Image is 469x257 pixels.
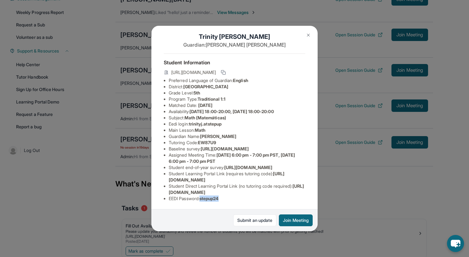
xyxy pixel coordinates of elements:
[190,109,274,114] span: [DATE] 18:00-20:00, [DATE] 18:00-20:00
[169,152,305,164] li: Assigned Meeting Time :
[199,196,219,201] span: stepup24
[169,77,305,84] li: Preferred Language of Guardian:
[169,152,295,164] span: [DATE] 6:00 pm - 7:00 pm PST, [DATE] 6:00 pm - 7:00 pm PST
[198,103,212,108] span: [DATE]
[279,214,313,226] button: Join Meeting
[195,127,205,133] span: Math
[201,146,249,151] span: [URL][DOMAIN_NAME]
[164,41,305,48] p: Guardian: [PERSON_NAME] [PERSON_NAME]
[233,78,248,83] span: English
[169,146,305,152] li: Baseline survey :
[183,84,228,89] span: [GEOGRAPHIC_DATA]
[169,115,305,121] li: Subject :
[224,165,272,170] span: [URL][DOMAIN_NAME]
[220,69,227,76] button: Copy link
[169,171,305,183] li: Student Learning Portal Link (requires tutoring code) :
[169,102,305,108] li: Matched Date:
[169,90,305,96] li: Grade Level:
[169,108,305,115] li: Availability:
[164,32,305,41] h1: Trinity [PERSON_NAME]
[169,164,305,171] li: Student end-of-year survey :
[169,121,305,127] li: Eedi login :
[169,140,305,146] li: Tutoring Code :
[169,127,305,133] li: Main Lesson :
[200,134,236,139] span: [PERSON_NAME]
[169,183,305,195] li: Student Direct Learning Portal Link (no tutoring code required) :
[233,214,276,226] a: Submit an update
[198,96,226,102] span: Traditional 1:1
[169,195,305,202] li: EEDI Password :
[169,84,305,90] li: District:
[164,59,305,66] h4: Student Information
[447,235,464,252] button: chat-button
[189,121,221,126] span: trinityj.atstepup
[169,133,305,140] li: Guardian Name :
[198,140,216,145] span: EW87U9
[194,90,200,95] span: 5th
[169,96,305,102] li: Program Type:
[306,33,311,38] img: Close Icon
[185,115,226,120] span: Math (Matemáticas)
[171,69,216,76] span: [URL][DOMAIN_NAME]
